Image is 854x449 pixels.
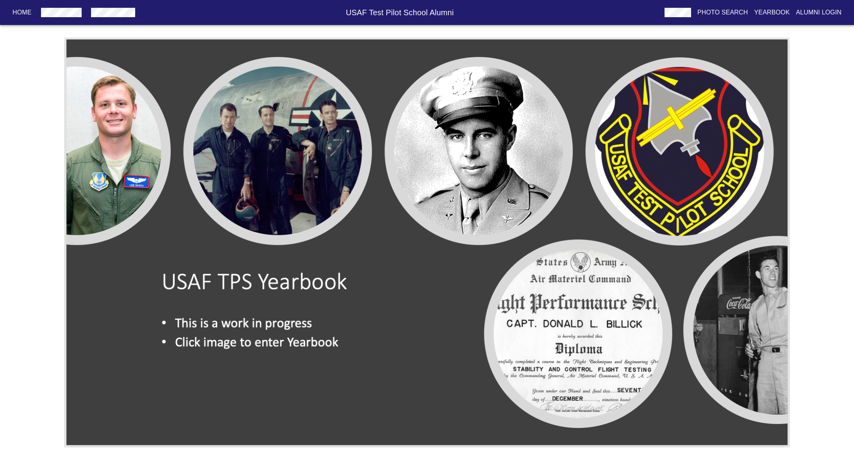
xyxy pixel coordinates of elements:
[796,8,842,17] p: Alumni Login
[64,37,790,447] img: yearbook-collage
[751,5,793,20] button: Yearbook
[697,8,748,17] p: Photo Search
[138,6,661,19] h6: USAF Test Pilot School Alumni
[793,5,845,20] button: Alumni Login
[9,5,35,20] button: Home
[694,5,751,20] button: Photo Search
[13,8,32,17] p: Home
[754,8,790,17] p: Yearbook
